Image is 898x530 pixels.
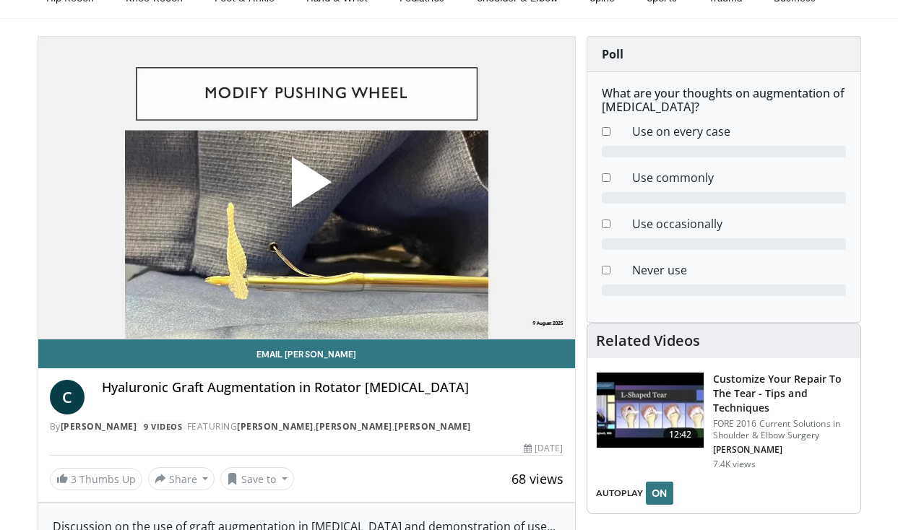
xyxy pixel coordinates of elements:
[148,467,215,490] button: Share
[621,123,857,140] dd: Use on every case
[646,482,673,505] button: ON
[220,467,294,490] button: Save to
[524,442,563,455] div: [DATE]
[713,418,852,441] p: FORE 2016 Current Solutions in Shoulder & Elbow Surgery
[38,339,575,368] a: Email [PERSON_NAME]
[139,420,187,433] a: 9 Videos
[621,261,857,279] dd: Never use
[621,169,857,186] dd: Use commonly
[61,420,137,433] a: [PERSON_NAME]
[713,444,852,456] p: [PERSON_NAME]
[50,468,142,490] a: 3 Thumbs Up
[316,420,392,433] a: [PERSON_NAME]
[71,472,77,486] span: 3
[50,420,564,433] div: By FEATURING , ,
[237,420,314,433] a: [PERSON_NAME]
[511,470,564,487] span: 68 views
[713,372,852,415] h3: Customize Your Repair To The Tear - Tips and Techniques
[50,380,85,414] a: C
[596,372,852,470] a: 12:42 Customize Your Repair To The Tear - Tips and Techniques FORE 2016 Current Solutions in Shou...
[596,332,700,349] h4: Related Videos
[602,87,846,114] h6: What are your thoughts on augmentation of [MEDICAL_DATA]?
[176,117,436,259] button: Play Video
[713,459,756,470] p: 7.4K views
[602,46,623,62] strong: Poll
[663,427,698,442] span: 12:42
[102,380,564,396] h4: Hyaluronic Graft Augmentation in Rotator [MEDICAL_DATA]
[596,487,643,500] span: AUTOPLAY
[621,215,857,233] dd: Use occasionally
[597,373,704,448] img: 851ca991-e931-4265-b172-887af4e2e8f1.150x105_q85_crop-smart_upscale.jpg
[38,37,575,339] video-js: Video Player
[394,420,471,433] a: [PERSON_NAME]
